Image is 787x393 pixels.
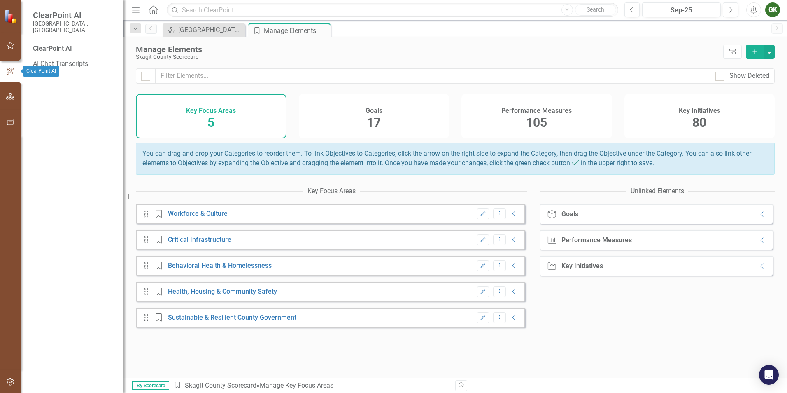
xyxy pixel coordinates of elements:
[155,68,710,84] input: Filter Elements...
[631,187,684,196] div: Unlinked Elements
[168,210,228,218] a: Workforce & Culture
[765,2,780,17] button: GK
[4,9,19,24] img: ClearPoint Strategy
[186,107,236,115] h4: Key Focus Areas
[185,381,256,389] a: Skagit County Scorecard
[167,3,618,17] input: Search ClearPoint...
[173,381,449,391] div: » Manage Key Focus Areas
[178,25,243,35] div: [GEOGRAPHIC_DATA] Page
[679,107,720,115] h4: Key Initiatives
[526,115,547,130] span: 105
[168,288,277,295] a: Health, Housing & Community Safety
[575,4,616,16] button: Search
[33,44,115,54] div: ClearPoint AI
[561,262,603,270] div: Key Initiatives
[759,365,779,385] div: Open Intercom Messenger
[33,10,115,20] span: ClearPoint AI
[136,54,719,60] div: Skagit County Scorecard
[307,187,356,196] div: Key Focus Areas
[136,45,719,54] div: Manage Elements
[33,59,115,69] a: AI Chat Transcripts
[207,115,214,130] span: 5
[366,107,382,115] h4: Goals
[645,5,718,15] div: Sep-25
[23,66,59,77] div: ClearPoint AI
[168,313,296,321] a: Sustainable & Resilient County Government
[132,381,169,390] span: By Scorecard
[729,71,769,81] div: Show Deleted
[587,6,604,13] span: Search
[692,115,706,130] span: 80
[561,211,578,218] div: Goals
[168,236,231,243] a: Critical Infrastructure
[264,26,328,36] div: Manage Elements
[561,236,632,244] div: Performance Measures
[33,20,115,34] small: [GEOGRAPHIC_DATA], [GEOGRAPHIC_DATA]
[501,107,572,115] h4: Performance Measures
[165,25,243,35] a: [GEOGRAPHIC_DATA] Page
[136,143,775,175] div: You can drag and drop your Categories to reorder them. To link Objectives to Categories, click th...
[642,2,721,17] button: Sep-25
[367,115,381,130] span: 17
[168,262,272,269] a: Behavioral Health & Homelessness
